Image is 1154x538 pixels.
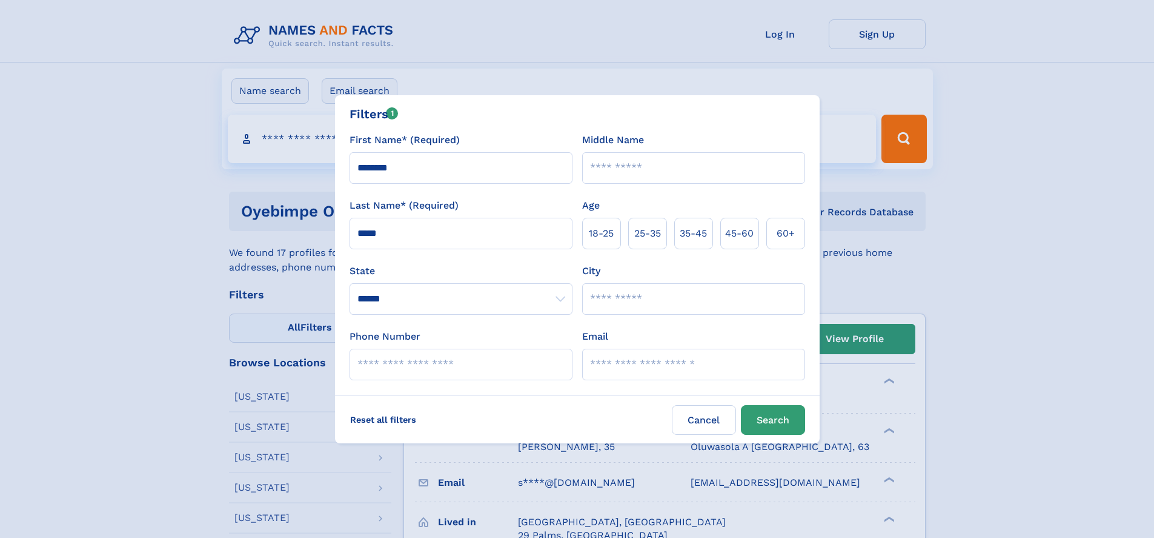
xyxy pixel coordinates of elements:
[634,226,661,241] span: 25‑35
[582,133,644,147] label: Middle Name
[350,198,459,213] label: Last Name* (Required)
[350,264,572,278] label: State
[741,405,805,435] button: Search
[725,226,754,241] span: 45‑60
[582,329,608,344] label: Email
[350,329,420,344] label: Phone Number
[680,226,707,241] span: 35‑45
[582,198,600,213] label: Age
[672,405,736,435] label: Cancel
[589,226,614,241] span: 18‑25
[350,133,460,147] label: First Name* (Required)
[777,226,795,241] span: 60+
[342,405,424,434] label: Reset all filters
[350,105,399,123] div: Filters
[582,264,600,278] label: City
